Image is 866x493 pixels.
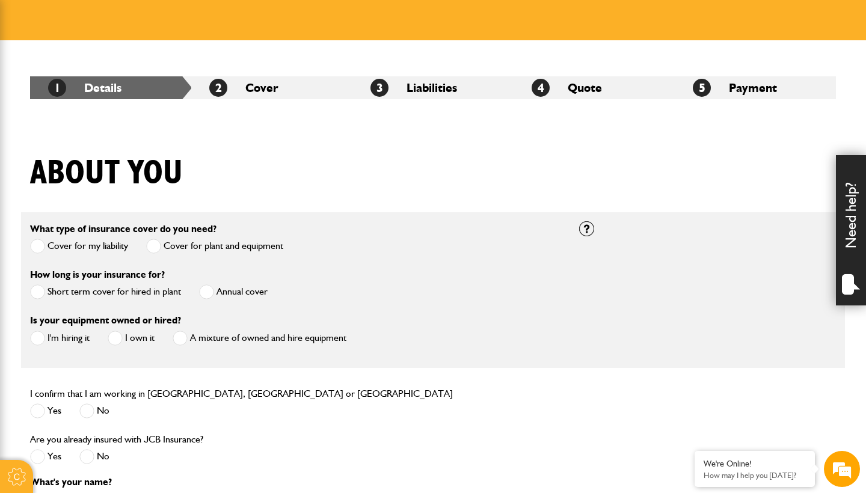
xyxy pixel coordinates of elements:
[164,370,218,387] em: Start Chat
[514,76,675,99] li: Quote
[16,111,220,138] input: Enter your last name
[704,471,806,480] p: How may I help you today?
[48,79,66,97] span: 1
[20,67,51,84] img: d_20077148190_company_1631870298795_20077148190
[30,331,90,346] label: I'm hiring it
[16,182,220,209] input: Enter your phone number
[30,403,61,418] label: Yes
[173,331,346,346] label: A mixture of owned and hire equipment
[30,224,216,234] label: What type of insurance cover do you need?
[146,239,283,254] label: Cover for plant and equipment
[30,270,165,280] label: How long is your insurance for?
[693,79,711,97] span: 5
[352,76,514,99] li: Liabilities
[704,459,806,469] div: We're Online!
[30,449,61,464] label: Yes
[30,477,561,487] p: What's your name?
[30,284,181,299] label: Short term cover for hired in plant
[30,153,183,194] h1: About you
[197,6,226,35] div: Minimize live chat window
[16,147,220,173] input: Enter your email address
[108,331,155,346] label: I own it
[191,76,352,99] li: Cover
[836,155,866,305] div: Need help?
[63,67,202,83] div: Chat with us now
[30,435,203,444] label: Are you already insured with JCB Insurance?
[16,218,220,360] textarea: Type your message and hit 'Enter'
[199,284,268,299] label: Annual cover
[79,449,109,464] label: No
[370,79,388,97] span: 3
[79,403,109,418] label: No
[30,389,453,399] label: I confirm that I am working in [GEOGRAPHIC_DATA], [GEOGRAPHIC_DATA] or [GEOGRAPHIC_DATA]
[30,239,128,254] label: Cover for my liability
[675,76,836,99] li: Payment
[30,316,181,325] label: Is your equipment owned or hired?
[532,79,550,97] span: 4
[30,76,191,99] li: Details
[209,79,227,97] span: 2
